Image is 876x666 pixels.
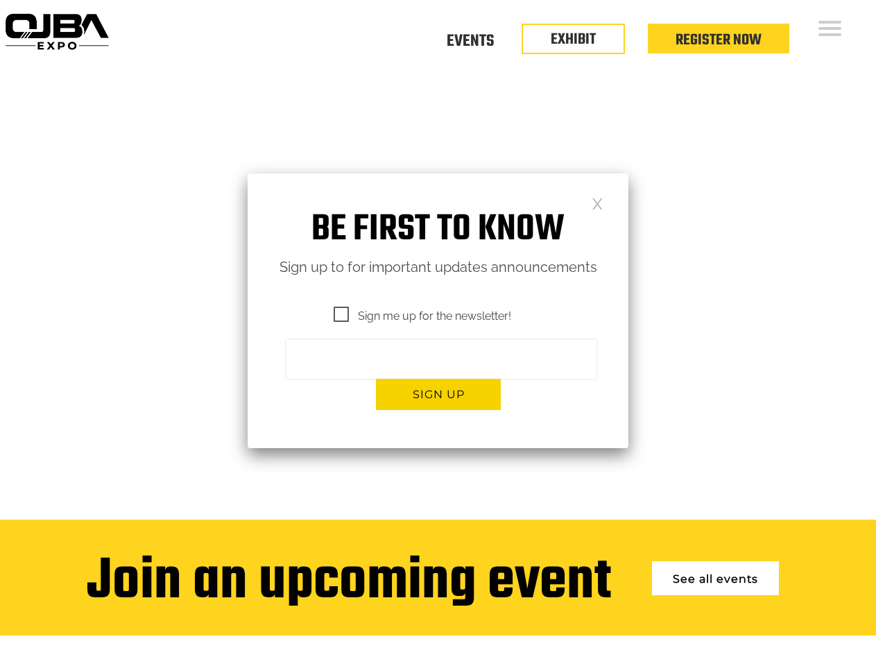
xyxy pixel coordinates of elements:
[676,28,762,52] a: Register Now
[248,208,628,252] h1: Be first to know
[592,197,603,209] a: Close
[551,28,596,51] a: EXHIBIT
[87,551,611,615] div: Join an upcoming event
[376,379,501,410] button: Sign up
[652,561,779,595] a: See all events
[248,255,628,280] p: Sign up to for important updates announcements
[334,307,511,325] span: Sign me up for the newsletter!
